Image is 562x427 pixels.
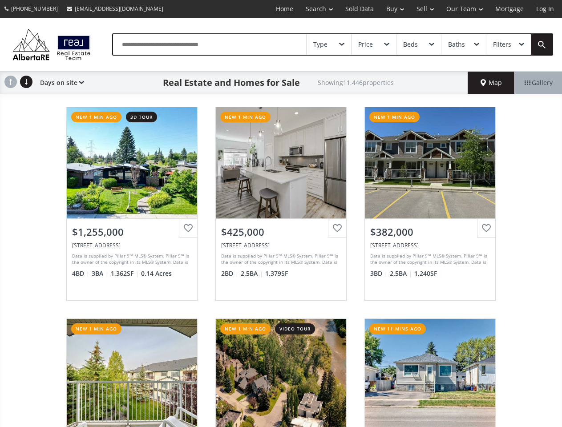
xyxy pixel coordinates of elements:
[370,242,490,249] div: 411 Cranberry Park SE, Calgary, AB T3M 1R4
[468,72,515,94] div: Map
[62,0,168,17] a: [EMAIL_ADDRESS][DOMAIN_NAME]
[390,269,412,278] span: 2.5 BA
[448,41,465,48] div: Baths
[72,225,192,239] div: $1,255,000
[221,242,341,249] div: 355 Nolancrest Heights NW #1411, Calgary, AB T3R 0Z9
[356,98,505,310] a: new 1 min ago$382,000[STREET_ADDRESS]Data is supplied by Pillar 9™ MLS® System. Pillar 9™ is the ...
[265,269,288,278] span: 1,379 SF
[525,78,553,87] span: Gallery
[141,269,172,278] span: 0.14 Acres
[318,79,394,86] h2: Showing 11,446 properties
[72,253,190,266] div: Data is supplied by Pillar 9™ MLS® System. Pillar 9™ is the owner of the copyright in its MLS® Sy...
[515,72,562,94] div: Gallery
[493,41,511,48] div: Filters
[370,269,388,278] span: 3 BD
[221,225,341,239] div: $425,000
[57,98,206,310] a: new 1 min ago3d tour$1,255,000[STREET_ADDRESS]Data is supplied by Pillar 9™ MLS® System. Pillar 9...
[9,27,94,62] img: Logo
[75,5,163,12] span: [EMAIL_ADDRESS][DOMAIN_NAME]
[36,72,84,94] div: Days on site
[11,5,58,12] span: [PHONE_NUMBER]
[72,242,192,249] div: 2256 Longridge Drive SW, Calgary, AB T3E 5N6
[111,269,139,278] span: 1,362 SF
[313,41,327,48] div: Type
[241,269,263,278] span: 2.5 BA
[403,41,418,48] div: Beds
[370,253,488,266] div: Data is supplied by Pillar 9™ MLS® System. Pillar 9™ is the owner of the copyright in its MLS® Sy...
[370,225,490,239] div: $382,000
[481,78,502,87] span: Map
[414,269,437,278] span: 1,240 SF
[221,269,239,278] span: 2 BD
[221,253,339,266] div: Data is supplied by Pillar 9™ MLS® System. Pillar 9™ is the owner of the copyright in its MLS® Sy...
[206,98,356,310] a: new 1 min ago$425,000[STREET_ADDRESS]Data is supplied by Pillar 9™ MLS® System. Pillar 9™ is the ...
[358,41,373,48] div: Price
[72,269,89,278] span: 4 BD
[92,269,109,278] span: 3 BA
[163,77,300,89] h1: Real Estate and Homes for Sale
